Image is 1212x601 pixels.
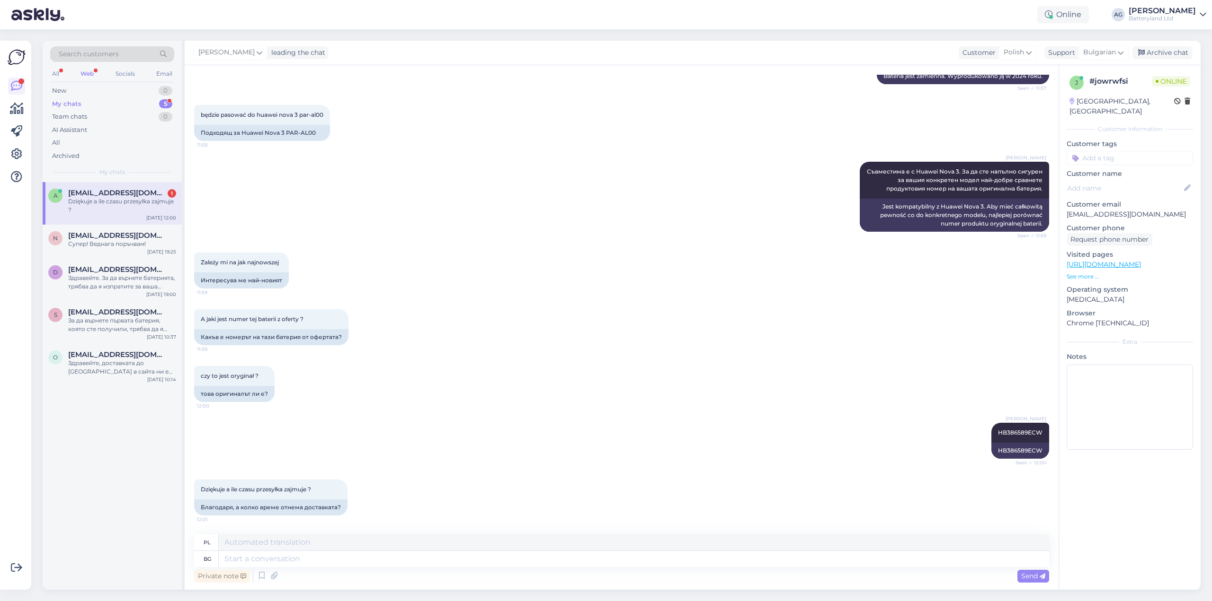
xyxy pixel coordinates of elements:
[1067,200,1193,209] p: Customer email
[1067,183,1182,193] input: Add name
[998,429,1043,436] span: HB386589ECW
[1006,154,1046,161] span: [PERSON_NAME]
[201,486,311,493] span: Dziękuje a ile czasu przesyłka zajmuje ?
[68,240,176,248] div: Супер! Веднага поръчвам!
[68,359,176,376] div: Здравейте, доставката до [GEOGRAPHIC_DATA] в сайта ни е обявена за средно от 5 до 8 работни дни. ...
[8,48,26,66] img: Askly Logo
[867,168,1044,192] span: Съвместима е с Huawei Nova 3. За да сте напълно сигурен за вашия конкретен модел най-добре сравне...
[59,49,119,59] span: Search customers
[1067,285,1193,295] p: Operating system
[114,68,137,80] div: Socials
[1152,76,1190,87] span: Online
[194,329,348,345] div: Какъв е номерът на тази батерия от офертата?
[147,248,176,255] div: [DATE] 19:25
[194,272,289,288] div: Интересува ме най-новият
[201,315,303,322] span: A jaki jest numer tej baterii z oferty ?
[1067,272,1193,281] p: See more ...
[991,443,1049,459] div: HB386589ECW
[1067,233,1152,246] div: Request phone number
[201,259,279,266] span: Zależy mi na jak najnowszej
[53,269,58,276] span: D
[204,551,211,567] div: bg
[194,386,275,402] div: това оригиналът ли е?
[194,570,250,583] div: Private note
[53,235,58,242] span: n
[1004,47,1024,58] span: Polish
[52,125,87,135] div: AI Assistant
[877,68,1049,84] div: Bateria jest zamienna. Wyprodukowano ją w 2024 roku.
[79,68,96,80] div: Web
[1129,7,1206,22] a: [PERSON_NAME]Batteryland Ltd
[201,111,323,118] span: będzie pasować do huawei nova 3 par-al00
[146,214,176,221] div: [DATE] 12:00
[1067,338,1193,346] div: Extra
[860,199,1049,232] div: Jest kompatybilny z Huawei Nova 3. Aby mieć całkowitą pewność co do konkretnego modelu, najlepiej...
[53,192,58,199] span: a
[198,47,255,58] span: [PERSON_NAME]
[1037,6,1089,23] div: Online
[52,138,60,148] div: All
[1067,209,1193,219] p: [EMAIL_ADDRESS][DOMAIN_NAME]
[1132,46,1192,59] div: Archive chat
[197,346,232,353] span: 11:59
[52,112,87,122] div: Team chats
[1083,47,1116,58] span: Bulgarian
[1129,7,1196,15] div: [PERSON_NAME]
[99,168,125,176] span: My chats
[1089,76,1152,87] div: # jowrwfsi
[1011,459,1046,466] span: Seen ✓ 12:00
[1067,250,1193,260] p: Visited pages
[1067,318,1193,328] p: Chrome [TECHNICAL_ID]
[197,402,232,409] span: 12:00
[204,534,211,550] div: pl
[1067,223,1193,233] p: Customer phone
[147,333,176,340] div: [DATE] 10:37
[1075,79,1078,86] span: j
[52,99,81,109] div: My chats
[1067,125,1193,133] div: Customer information
[68,274,176,291] div: Здравейте. За да върнете батерията, трябва да я изпратите за ваша сметка до адрес България, [GEOG...
[1067,169,1193,179] p: Customer name
[52,151,80,161] div: Archived
[168,189,176,198] div: 1
[197,141,232,148] span: 11:58
[68,197,176,214] div: Dziękuje a ile czasu przesyłka zajmuje ?
[194,125,330,141] div: Подходящ за Huawei Nova 3 PAR-AL00
[146,291,176,298] div: [DATE] 19:00
[68,308,167,316] span: skrjanc.simon@gmail.com
[1067,352,1193,362] p: Notes
[159,112,172,122] div: 0
[1129,15,1196,22] div: Batteryland Ltd
[1069,96,1174,116] div: [GEOGRAPHIC_DATA], [GEOGRAPHIC_DATA]
[154,68,174,80] div: Email
[54,311,57,318] span: s
[194,499,348,515] div: Благодаря, а колко време отнема доставката?
[52,86,66,96] div: New
[159,86,172,96] div: 0
[68,231,167,240] span: nik_ov@abv.bg
[959,48,996,58] div: Customer
[197,289,232,296] span: 11:59
[68,189,167,197] span: alcia1986@op.pl
[1011,232,1046,239] span: Seen ✓ 11:59
[50,68,61,80] div: All
[1067,139,1193,149] p: Customer tags
[159,99,172,109] div: 5
[1067,151,1193,165] input: Add a tag
[147,376,176,383] div: [DATE] 10:14
[1067,295,1193,305] p: [MEDICAL_DATA]
[68,350,167,359] span: Oumou50@hotmail.com
[197,516,232,523] span: 12:01
[1006,415,1046,422] span: [PERSON_NAME]
[68,265,167,274] span: Dariusgrapinoiu391@gmail.com
[267,48,325,58] div: leading the chat
[1067,308,1193,318] p: Browser
[1044,48,1075,58] div: Support
[1011,85,1046,92] span: Seen ✓ 11:57
[68,316,176,333] div: За да върнете първата батерия, която сте получили, трябва да я изпратите на адрес България, [GEOG...
[53,354,58,361] span: O
[1067,260,1141,269] a: [URL][DOMAIN_NAME]
[201,372,258,379] span: czy to jest oryginał ?
[1112,8,1125,21] div: AG
[1021,572,1045,580] span: Send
